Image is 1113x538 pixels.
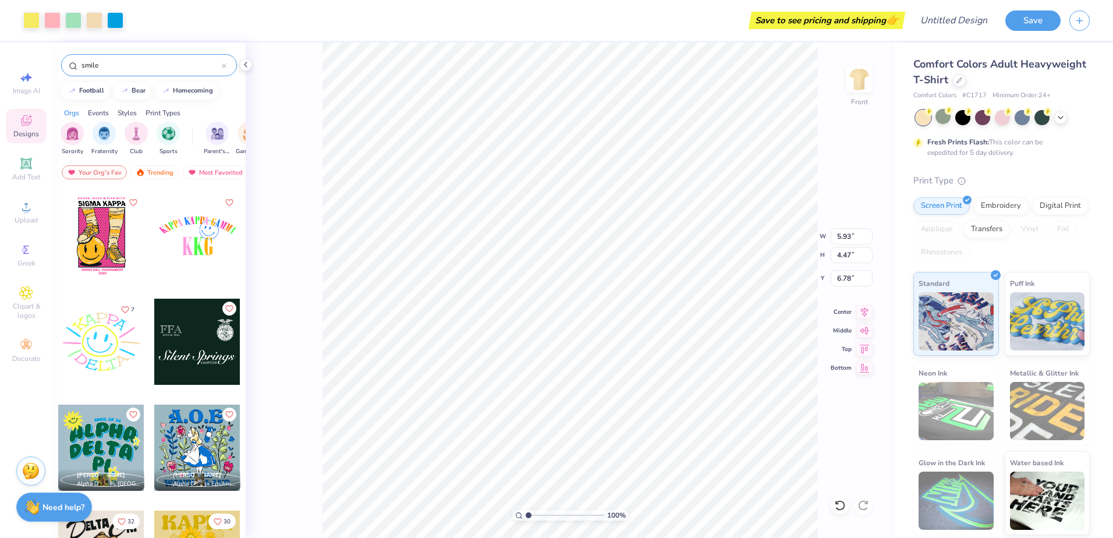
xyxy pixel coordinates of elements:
img: Metallic & Glitter Ink [1010,382,1085,440]
div: Trending [130,165,179,179]
div: filter for Parent's Weekend [204,122,231,156]
span: Fraternity [91,147,118,156]
button: football [61,82,109,100]
div: Events [88,108,109,118]
span: Parent's Weekend [204,147,231,156]
span: Puff Ink [1010,277,1034,289]
div: Print Type [913,174,1090,187]
button: Like [126,196,140,210]
div: Screen Print [913,197,970,215]
span: Alpha Omega Epsilon, [GEOGRAPHIC_DATA][US_STATE] [173,480,236,489]
span: Club [130,147,143,156]
button: filter button [125,122,148,156]
img: Standard [919,292,994,351]
span: Upload [15,215,38,225]
span: Sorority [62,147,83,156]
button: Like [222,408,236,422]
strong: Need help? [42,502,84,513]
div: Transfers [963,221,1010,238]
img: most_fav.gif [187,168,197,176]
span: [PERSON_NAME] [77,471,125,479]
div: filter for Club [125,122,148,156]
strong: Fresh Prints Flash: [927,137,989,147]
button: filter button [157,122,180,156]
span: Glow in the Dark Ink [919,456,985,469]
img: Sports Image [162,127,175,140]
div: This color can be expedited for 5 day delivery. [927,137,1071,158]
img: Glow in the Dark Ink [919,472,994,530]
img: trend_line.gif [120,87,129,94]
img: most_fav.gif [67,168,76,176]
span: Alpha Delta Pi, [GEOGRAPHIC_DATA][US_STATE][PERSON_NAME] [77,480,140,489]
button: filter button [91,122,118,156]
div: Digital Print [1032,197,1089,215]
button: Like [222,196,236,210]
img: Club Image [130,127,143,140]
div: Applique [913,221,960,238]
span: Designs [13,129,39,139]
div: football [79,87,104,94]
span: 32 [127,519,134,525]
button: filter button [236,122,263,156]
div: Rhinestones [913,244,970,261]
div: Your Org's Fav [62,165,127,179]
div: Save to see pricing and shipping [752,12,902,29]
span: Bottom [831,364,852,372]
span: 100 % [607,510,626,521]
span: Standard [919,277,949,289]
button: Like [126,408,140,422]
div: homecoming [173,87,213,94]
button: Like [222,302,236,316]
div: Print Types [146,108,180,118]
img: Parent's Weekend Image [211,127,224,140]
span: Game Day [236,147,263,156]
button: Like [208,514,236,529]
div: Front [851,97,868,107]
span: Sports [159,147,178,156]
span: 7 [131,307,134,313]
span: Top [831,345,852,353]
button: filter button [204,122,231,156]
img: trending.gif [136,168,145,176]
span: Middle [831,327,852,335]
div: filter for Sports [157,122,180,156]
div: Styles [118,108,137,118]
div: filter for Fraternity [91,122,118,156]
button: Like [116,302,140,317]
div: filter for Game Day [236,122,263,156]
button: Like [112,514,140,529]
span: Decorate [12,354,40,363]
input: Untitled Design [911,9,997,32]
div: Embroidery [973,197,1029,215]
button: filter button [61,122,84,156]
span: 30 [224,519,231,525]
img: Sorority Image [66,127,79,140]
span: Comfort Colors Adult Heavyweight T-Shirt [913,57,1086,87]
div: Vinyl [1013,221,1046,238]
button: homecoming [155,82,218,100]
img: Water based Ink [1010,472,1085,530]
span: Water based Ink [1010,456,1064,469]
span: Clipart & logos [6,302,47,320]
span: Add Text [12,172,40,182]
span: 👉 [886,13,899,27]
span: [PERSON_NAME] [173,471,221,479]
img: Game Day Image [243,127,256,140]
div: bear [132,87,146,94]
span: Greek [17,259,36,268]
div: Most Favorited [182,165,248,179]
img: trend_line.gif [161,87,171,94]
div: Foil [1050,221,1077,238]
span: # C1717 [962,91,987,101]
button: bear [114,82,151,100]
span: Comfort Colors [913,91,956,101]
div: Orgs [64,108,79,118]
img: Neon Ink [919,382,994,440]
input: Try "Alpha" [80,59,222,71]
span: Center [831,308,852,316]
img: Fraternity Image [98,127,111,140]
span: Metallic & Glitter Ink [1010,367,1079,379]
span: Image AI [13,86,40,95]
div: filter for Sorority [61,122,84,156]
button: Save [1005,10,1061,31]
